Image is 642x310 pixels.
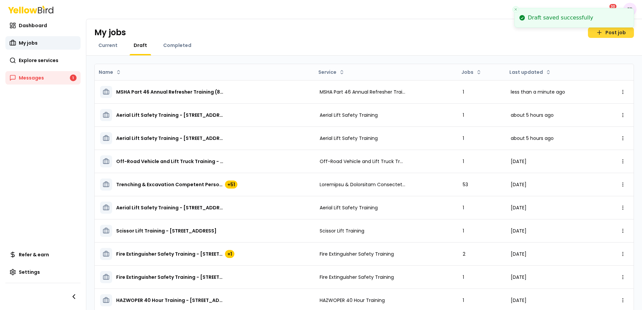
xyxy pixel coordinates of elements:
span: Aerial Lift Safety Training - [STREET_ADDRESS] [116,135,224,142]
span: Completed [163,42,191,49]
span: 53 [463,181,468,188]
button: Last updated [507,67,554,77]
span: [DATE] [511,297,526,304]
span: 1 [463,89,464,95]
p: HAZWOPER 40 Hour Training [320,297,385,304]
span: 1 [463,204,464,211]
p: Off-Road Vehicle and Lift Truck Training [320,158,406,165]
span: Fire Extinguisher Safety Training - [STREET_ADDRESS] [116,274,224,280]
p: Aerial Lift Safety Training [320,112,378,118]
span: [DATE] [511,158,526,165]
a: Current [94,42,122,49]
span: Jobs [461,69,473,75]
button: 30 [604,3,618,16]
span: [DATE] [511,204,526,211]
span: 1 [463,158,464,165]
span: 1 [463,297,464,304]
span: 2 [463,251,465,257]
p: MSHA Part 46 Annual Refresher Training (8 Hours) [320,89,406,95]
span: My jobs [19,40,38,46]
span: 1 [463,135,464,142]
a: Completed [159,42,195,49]
a: Dashboard [5,19,81,32]
span: 1 [463,274,464,280]
a: Settings [5,265,81,279]
a: Explore services [5,54,81,67]
a: Messages1 [5,71,81,85]
span: [DATE] [511,251,526,257]
span: Refer & earn [19,251,49,258]
span: Fire Extinguisher Safety Training - [STREET_ADDRESS] [116,251,224,257]
span: 1 [463,227,464,234]
button: Name [96,67,124,77]
p: 1. Aerial Lift Safety Training - 22 Town Forest Rd, Oxford, MA 01540 [116,135,224,142]
p: Aerial Lift Safety Training [320,135,378,142]
div: + 51 [225,180,237,189]
a: Post job [588,27,634,38]
p: 1. Aerial Lift Safety Training - 22 Town Forest Rd, Oxford, MA 01540 [116,112,224,118]
span: Name [99,69,113,75]
a: Draft [130,42,151,49]
p: 1. Fire Extinguisher Safety Training - 10000 W Balmoral Ave, Chicago, IL 60666 [116,274,224,280]
span: 1 [463,112,464,118]
span: Aerial Lift Safety Training - [STREET_ADDRESS] [116,112,224,118]
p: Fire Extinguisher Safety Training [320,251,394,257]
span: about 5 hours ago [511,135,554,142]
p: 1. Fire Extinguisher Safety Training - 1202 Cardinal Drive, Eudora, KS 66205 2. Fire Extinguisher... [116,250,234,258]
p: 1. MSHA Part 46 Annual Refresher Training (8 Hours) - 4749 West Blvd, Charlotte, NC 28208 [116,89,224,95]
span: about 5 hours ago [511,112,554,118]
span: Current [98,42,118,49]
span: Off-Road Vehicle and Lift Truck Training - [STREET_ADDRESS] [116,158,224,165]
h1: My jobs [94,27,126,38]
span: HAZWOPER 40 Hour Training - [STREET_ADDRESS][PERSON_NAME] , [PERSON_NAME], GA 30213 [116,297,224,304]
span: less than a minute ago [511,89,565,95]
div: 1 [70,74,77,81]
a: Refer & earn [5,248,81,261]
span: Scissor Lift Training - [STREET_ADDRESS] [116,227,217,234]
button: Close toast [512,6,519,13]
span: [DATE] [511,181,526,188]
span: Dashboard [19,22,47,29]
span: [DATE] [511,274,526,280]
span: [DATE] [511,227,526,234]
span: Trenching & Excavation Competent Person Training - [STREET_ADDRESS] [116,181,224,188]
span: MSHA Part 46 Annual Refresher Training (8 Hours) - [STREET_ADDRESS] [116,89,224,95]
button: Service [316,67,347,77]
span: Messages [19,74,44,81]
p: Aerial Lift Safety Training [320,204,378,211]
p: 1. Scissor Lift Training - 10333 Westlake Dr, Charlotte, NC 28273 [116,227,217,234]
a: My jobs [5,36,81,50]
div: Draft saved successfully [528,14,593,22]
span: Draft [134,42,147,49]
div: + 1 [225,250,234,258]
span: Explore services [19,57,58,64]
p: 1. Aerial Lift Safety Training - 22 Town Forest Rd, Oxford, MA 01540 [116,204,224,211]
span: EB [623,3,637,16]
span: Settings [19,269,40,275]
span: Aerial Lift Safety Training - [STREET_ADDRESS] [116,204,224,211]
p: Trenching & Excavation Competent Person Training | Off-Road Vehicle and Lift Truck Training | Man... [320,181,406,188]
span: Last updated [509,69,543,75]
p: 1. HAZWOPER 40 Hour Training - 6800 McLarin Rd. , Fairburn, GA 30213 [116,297,224,304]
p: Scissor Lift Training [320,227,364,234]
p: Fire Extinguisher Safety Training [320,274,394,280]
p: 1. Trenching & Excavation Competent Person Training - 12020 Carolina Logistics Dr, Pineville, NC ... [116,180,237,189]
p: 1. Off-Road Vehicle and Lift Truck Training - 1000 N Jefferson Ave, Casa Grande, AZ 85122 [116,158,224,165]
span: Service [318,69,336,75]
button: Jobs [459,67,484,77]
